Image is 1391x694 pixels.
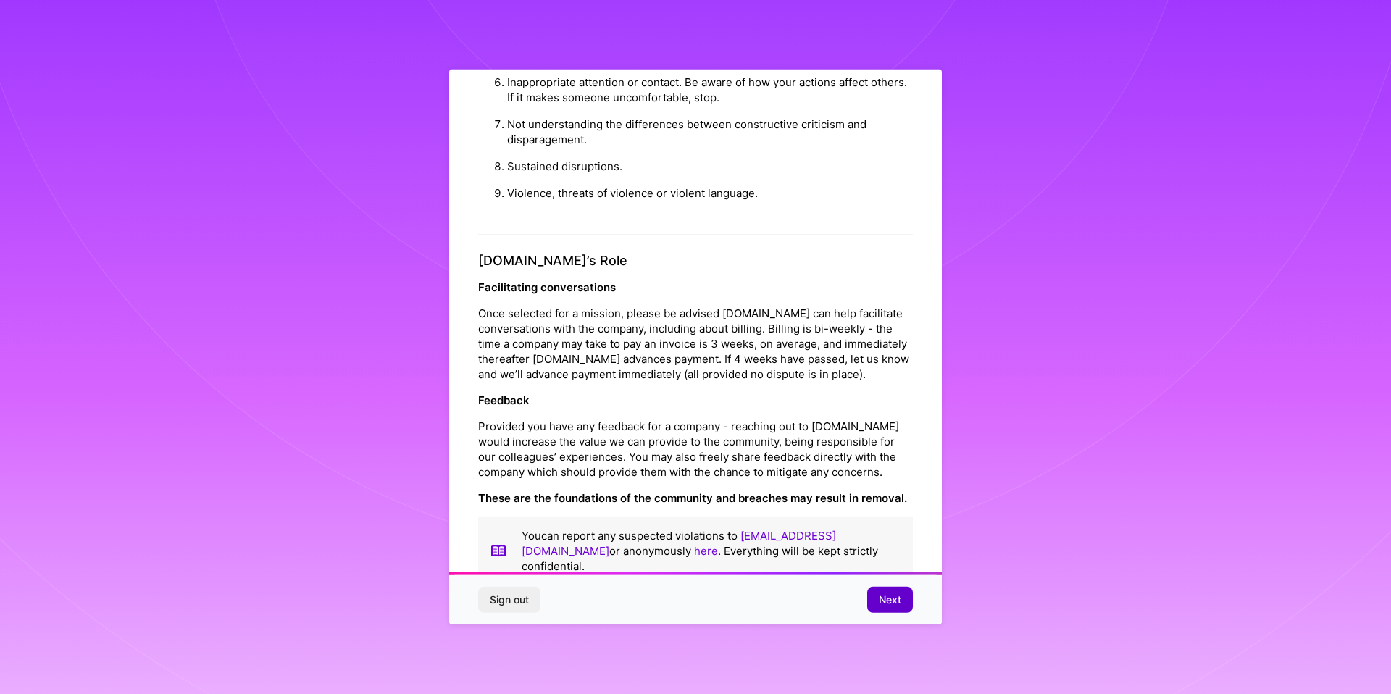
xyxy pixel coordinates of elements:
img: book icon [490,528,507,574]
a: here [694,544,718,558]
li: Violence, threats of violence or violent language. [507,180,913,206]
p: You can report any suspected violations to or anonymously . Everything will be kept strictly conf... [522,528,901,574]
span: Sign out [490,593,529,607]
button: Sign out [478,587,540,613]
li: Not understanding the differences between constructive criticism and disparagement. [507,111,913,153]
p: Provided you have any feedback for a company - reaching out to [DOMAIN_NAME] would increase the v... [478,419,913,480]
p: Once selected for a mission, please be advised [DOMAIN_NAME] can help facilitate conversations wi... [478,306,913,382]
strong: Facilitating conversations [478,280,616,294]
li: Inappropriate attention or contact. Be aware of how your actions affect others. If it makes someo... [507,69,913,111]
h4: [DOMAIN_NAME]’s Role [478,253,913,269]
li: Sustained disruptions. [507,153,913,180]
span: Next [879,593,901,607]
strong: Feedback [478,393,530,407]
button: Next [867,587,913,613]
a: [EMAIL_ADDRESS][DOMAIN_NAME] [522,529,836,558]
strong: These are the foundations of the community and breaches may result in removal. [478,491,907,505]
